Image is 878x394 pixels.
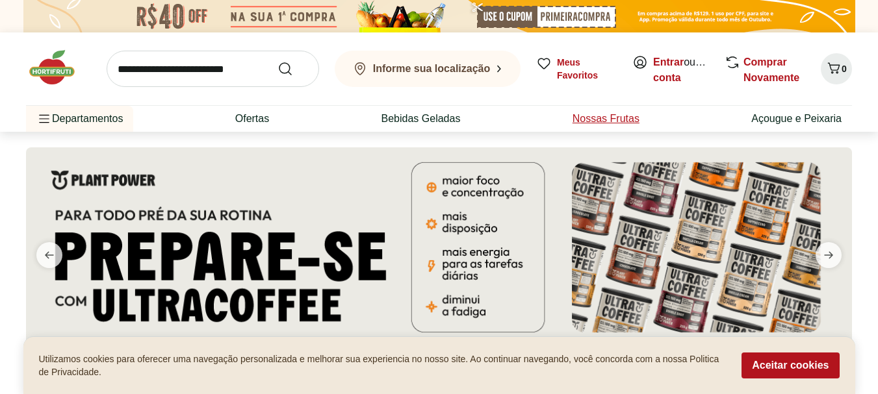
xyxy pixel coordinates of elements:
button: Submit Search [278,61,309,77]
a: Ofertas [235,111,269,127]
a: Açougue e Peixaria [751,111,842,127]
button: Menu [36,103,52,134]
a: Comprar Novamente [743,56,799,83]
img: 3 corações [26,147,852,347]
a: Bebidas Geladas [381,111,461,127]
a: Meus Favoritos [536,56,617,82]
span: 0 [842,64,847,74]
button: Carrinho [821,53,852,84]
a: Nossas Frutas [573,111,639,127]
input: search [107,51,319,87]
button: previous [26,242,73,268]
a: Entrar [653,56,684,68]
span: ou [653,55,711,86]
span: Departamentos [36,103,123,134]
p: Utilizamos cookies para oferecer uma navegação personalizada e melhorar sua experiencia no nosso ... [39,352,727,378]
button: Aceitar cookies [742,352,839,378]
button: next [805,242,852,268]
span: Meus Favoritos [557,56,617,82]
img: Hortifruti [26,48,91,87]
b: Informe sua localização [373,63,491,74]
button: Informe sua localização [335,51,521,87]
